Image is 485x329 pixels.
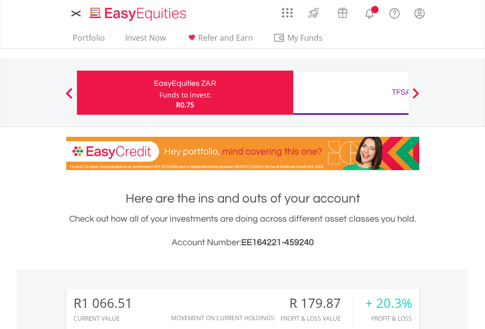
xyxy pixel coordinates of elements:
div: Profit & Loss [365,315,412,322]
button: Previous [59,93,79,102]
img: grid-menu-icon.svg [282,7,293,18]
div: Funds to invest: [159,90,211,100]
div: Check out how all of your investments are doing across different asset classes you hold. [66,212,419,250]
a: Invest Now [121,33,170,48]
span: EE164221-459240 [241,238,314,247]
span: Refer and Earn [198,32,253,43]
div: R 179.87 [281,296,353,310]
img: EasyCredit Promotion Banner [66,137,419,170]
div: EasyEquities ZAR [83,76,287,90]
div: Profit & Loss Value [281,315,353,322]
a: FAQ's and Support [382,2,407,22]
a: Portfolio [69,33,109,48]
span: R0.75 [176,100,194,109]
div: CURRENT VALUE [74,315,132,322]
a: Vouchers [328,2,357,21]
img: thrive-v2.svg [306,5,322,21]
div: Movement on Current Holdings: [171,315,276,321]
img: vouchers-v2.svg [334,5,351,21]
a: Refer and Earn [182,33,257,48]
div: + 20.3% [365,296,412,310]
a: Notifications [357,2,382,22]
span: My Funds [273,31,337,44]
button: Next [406,93,426,102]
a: My Profile [407,2,432,24]
a: Home page [86,2,190,22]
a: AppsGrid [276,2,299,18]
h1: Here are the ins and outs of your account [66,190,419,207]
div: R1 066.51 [74,296,132,310]
h3: Account Number: [66,236,419,250]
img: EasyEquities_Logo.png [88,6,190,22]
